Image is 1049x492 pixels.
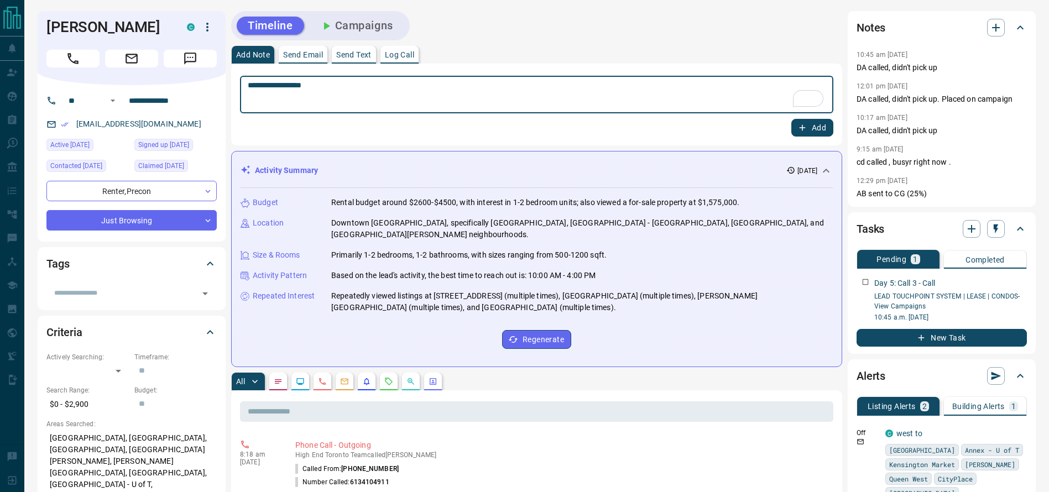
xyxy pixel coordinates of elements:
button: Campaigns [309,17,404,35]
p: DA called, didn't pick up [857,62,1027,74]
div: Tasks [857,216,1027,242]
h2: Tags [46,255,69,273]
div: condos.ca [885,430,893,437]
p: Search Range: [46,385,129,395]
svg: Agent Actions [429,377,437,386]
div: Tags [46,250,217,277]
textarea: To enrich screen reader interactions, please activate Accessibility in Grammarly extension settings [248,81,826,109]
p: AB sent to CG (25%) [857,188,1027,200]
p: Rental budget around $2600-$4500, with interest in 1-2 bedroom units; also viewed a for-sale prop... [331,197,739,208]
span: [GEOGRAPHIC_DATA] [889,444,955,456]
p: High End Toronto Team called [PERSON_NAME] [295,451,829,459]
div: Alerts [857,363,1027,389]
p: Based on the lead's activity, the best time to reach out is: 10:00 AM - 4:00 PM [331,270,596,281]
p: 12:29 pm [DATE] [857,177,907,185]
p: Size & Rooms [253,249,300,261]
svg: Calls [318,377,327,386]
p: 10:17 am [DATE] [857,114,907,122]
button: Timeline [237,17,304,35]
p: Actively Searching: [46,352,129,362]
span: Call [46,50,100,67]
svg: Requests [384,377,393,386]
p: Timeframe: [134,352,217,362]
span: Annex - U of T [965,444,1019,456]
p: Primarily 1-2 bedrooms, 1-2 bathrooms, with sizes ranging from 500-1200 sqft. [331,249,607,261]
h2: Criteria [46,323,82,341]
button: Open [197,286,213,301]
p: 9:15 am [DATE] [857,145,904,153]
p: 1 [1011,402,1016,410]
p: 10:45 am [DATE] [857,51,907,59]
p: cd called , busyr right now . [857,156,1027,168]
p: [DATE] [797,166,817,176]
p: 1 [913,255,917,263]
div: Criteria [46,319,217,346]
p: Budget [253,197,278,208]
p: Budget: [134,385,217,395]
p: Send Email [283,51,323,59]
p: Building Alerts [952,402,1005,410]
p: Areas Searched: [46,419,217,429]
span: Email [105,50,158,67]
p: [DATE] [240,458,279,466]
svg: Email Verified [61,121,69,128]
svg: Lead Browsing Activity [296,377,305,386]
svg: Opportunities [406,377,415,386]
span: Signed up [DATE] [138,139,189,150]
p: 12:01 pm [DATE] [857,82,907,90]
button: Open [106,94,119,107]
button: Regenerate [502,330,571,349]
a: LEAD TOUCHPOINT SYSTEM | LEASE | CONDOS- View Campaigns [874,292,1020,310]
p: All [236,378,245,385]
a: west to [896,429,922,438]
div: condos.ca [187,23,195,31]
button: New Task [857,329,1027,347]
p: Add Note [236,51,270,59]
p: Location [253,217,284,229]
p: Called From: [295,464,399,474]
h1: [PERSON_NAME] [46,18,170,36]
a: [EMAIL_ADDRESS][DOMAIN_NAME] [76,119,201,128]
svg: Emails [340,377,349,386]
div: Fri Oct 10 2025 [46,139,129,154]
p: $0 - $2,900 [46,395,129,414]
p: Log Call [385,51,414,59]
div: Activity Summary[DATE] [241,160,833,181]
svg: Listing Alerts [362,377,371,386]
span: Queen West [889,473,928,484]
h2: Tasks [857,220,884,238]
span: Contacted [DATE] [50,160,102,171]
p: 8:18 am [240,451,279,458]
div: Notes [857,14,1027,41]
p: Downtown [GEOGRAPHIC_DATA], specifically [GEOGRAPHIC_DATA], [GEOGRAPHIC_DATA] - [GEOGRAPHIC_DATA]... [331,217,833,240]
p: Day 5: Call 3 - Call [874,278,936,289]
h2: Alerts [857,367,885,385]
span: CityPlace [938,473,973,484]
span: Kensington Market [889,459,955,470]
p: 10:45 a.m. [DATE] [874,312,1027,322]
p: Number Called: [295,477,389,487]
p: Activity Summary [255,165,318,176]
div: Renter , Precon [46,181,217,201]
svg: Email [857,438,864,446]
span: Active [DATE] [50,139,90,150]
p: Completed [966,256,1005,264]
span: 6134104911 [350,478,389,486]
p: Pending [876,255,906,263]
div: Fri May 14 2021 [134,139,217,154]
h2: Notes [857,19,885,36]
div: Sat Oct 11 2025 [46,160,129,175]
p: 2 [922,402,927,410]
p: Listing Alerts [868,402,916,410]
svg: Notes [274,377,283,386]
span: [PHONE_NUMBER] [341,465,399,473]
span: [PERSON_NAME] [965,459,1015,470]
p: Off [857,428,879,438]
p: DA called, didn't pick up [857,125,1027,137]
p: DA called, didn't pick up. Placed on campaign [857,93,1027,105]
p: Activity Pattern [253,270,307,281]
p: Send Text [336,51,372,59]
span: Claimed [DATE] [138,160,184,171]
p: Repeatedly viewed listings at [STREET_ADDRESS] (multiple times), [GEOGRAPHIC_DATA] (multiple time... [331,290,833,313]
div: Thu Jul 31 2025 [134,160,217,175]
